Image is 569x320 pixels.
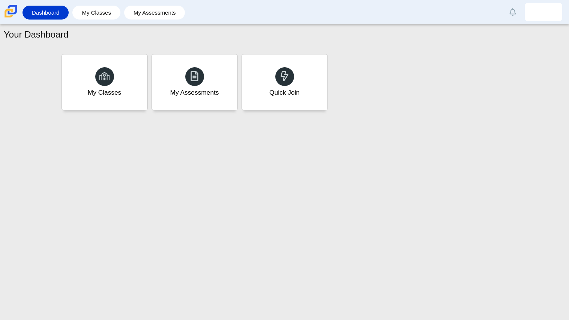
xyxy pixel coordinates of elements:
[525,3,562,21] a: fernando.figueroa.SQjFFZ
[4,28,69,41] h1: Your Dashboard
[537,6,549,18] img: fernando.figueroa.SQjFFZ
[3,14,19,20] a: Carmen School of Science & Technology
[152,54,238,110] a: My Assessments
[76,6,117,20] a: My Classes
[26,6,65,20] a: Dashboard
[504,4,521,20] a: Alerts
[88,88,122,97] div: My Classes
[62,54,148,110] a: My Classes
[3,3,19,19] img: Carmen School of Science & Technology
[170,88,219,97] div: My Assessments
[269,88,300,97] div: Quick Join
[128,6,182,20] a: My Assessments
[242,54,328,110] a: Quick Join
